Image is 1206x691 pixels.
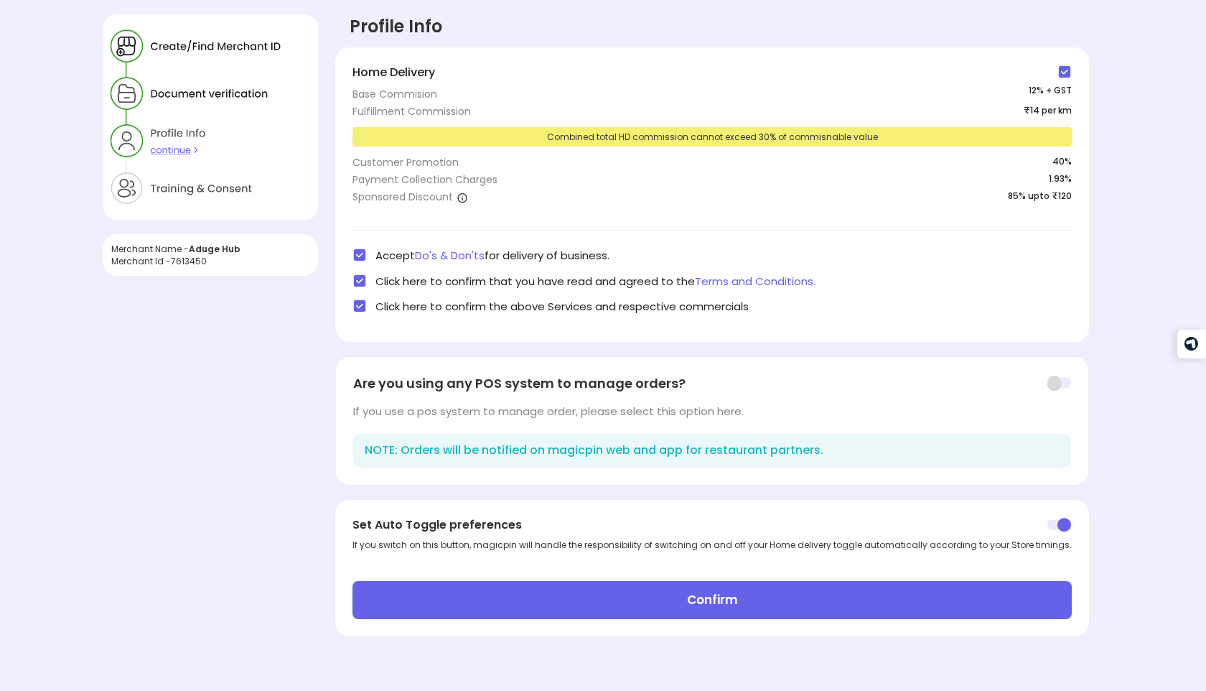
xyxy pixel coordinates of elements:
[352,299,367,313] img: check
[352,104,471,119] div: Fulfillment Commission
[375,248,609,263] span: Accept for delivery of business.
[352,274,367,288] img: check
[1008,190,1072,207] span: 85% upto ₹120
[353,434,1071,468] div: NOTE: Orders will be notified on magicpin web and app for restaurant partners.
[352,155,459,170] div: Customer Promotion
[352,87,437,101] div: Base Commision
[350,14,442,39] div: Profile Info
[103,14,318,220] img: F5v65113e-42FXtpxsBMtONnwPG1_EaX-3wHePbWFkH8JRD8Sk0-DMAp0gQ6XK2l_kZvoHW-KXPRMcbAFtHSN823wLCE1trtG...
[1052,155,1072,170] span: 40 %
[111,243,309,255] div: Merchant Name -
[352,517,522,534] span: Set Auto Toggle preferences
[375,274,815,289] span: Click here to confirm that you have read and agreed to the
[352,190,468,204] div: Sponsored Discount
[352,172,497,187] div: Payment Collection Charges
[695,274,815,289] span: Terms and Conditions.
[457,192,468,203] img: a1isth1TvIaw5-r4PTQNnx6qH7hW1RKYA7fi6THaHSkdiamaZazZcPW6JbVsfR8_gv9BzWgcW1PiHueWjVd6jXxw-cSlbelae...
[352,248,367,262] img: check
[352,65,435,81] span: Home Delivery
[352,127,1072,147] div: Combined total HD commission cannot exceed 30% of commisnable value
[1049,172,1072,190] span: 1.93%
[1047,517,1072,533] img: pjpZYCU39gJvuxdatW4kArkLHrOpv3x53-IMsG4-PmLRue8W0vkwj7d-qyxTLkUJ2NTKs8Wi_BLD-WXOcR-hvawfdeE4R0UVS...
[111,255,309,267] div: Merchant Id - 7613450
[1057,65,1072,79] img: check
[352,539,1072,551] div: If you switch on this button, magicpin will handle the responsibility of switching on and off you...
[1047,375,1071,391] img: toggle
[1024,104,1072,119] span: ₹14 per km
[189,243,240,255] span: Aduge Hub
[375,299,749,314] span: Click here to confirm the above Services and respective commercials
[1029,84,1072,101] span: 12 % + GST
[352,581,1072,618] button: Confirm
[353,374,686,393] span: Are you using any POS system to manage orders?
[353,404,1071,419] div: If you use a pos system to manage order, please select this option here.
[415,248,485,263] span: Do's & Don'ts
